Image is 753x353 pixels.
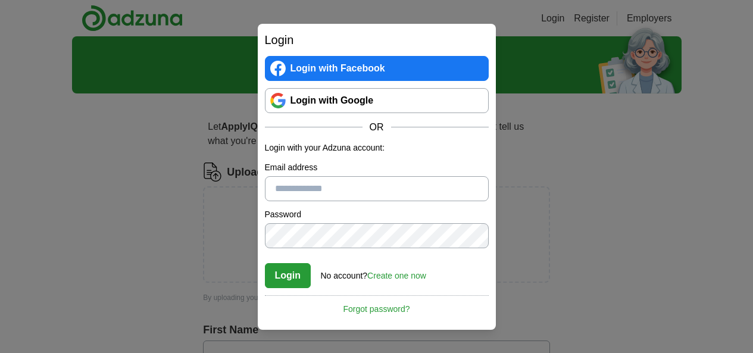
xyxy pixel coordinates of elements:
[363,120,391,135] span: OR
[265,142,489,154] p: Login with your Adzuna account:
[265,56,489,81] a: Login with Facebook
[265,161,489,174] label: Email address
[265,31,489,49] h2: Login
[265,208,489,221] label: Password
[321,263,426,282] div: No account?
[367,271,426,280] a: Create one now
[265,263,311,288] button: Login
[265,295,489,315] a: Forgot password?
[265,88,489,113] a: Login with Google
